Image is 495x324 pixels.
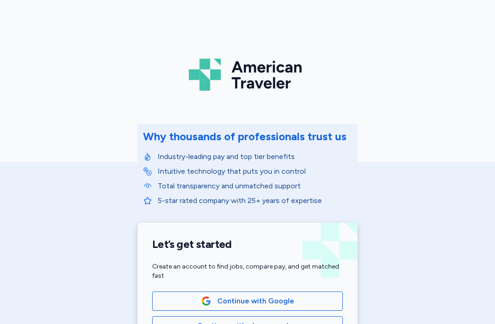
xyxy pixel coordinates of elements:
[158,151,352,162] p: Industry-leading pay and top tier benefits
[201,296,211,306] img: Google Logo
[158,195,352,206] p: 5-star rated company with 25+ years of expertise
[158,166,352,177] p: Intuitive technology that puts you in control
[143,129,346,144] div: Why thousands of professionals trust us
[189,55,306,94] img: Logo
[152,262,343,280] div: Create an account to find jobs, compare pay, and get matched fast
[152,291,343,311] button: Google LogoContinue with Google
[158,181,352,192] p: Total transparency and unmatched support
[152,237,343,251] h1: Let’s get started
[217,296,294,307] span: Continue with Google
